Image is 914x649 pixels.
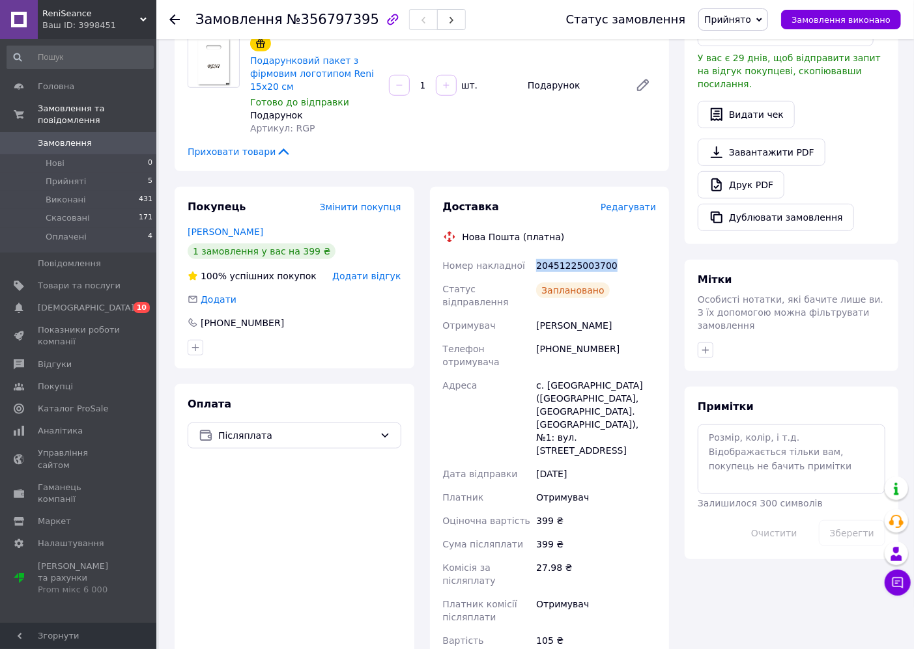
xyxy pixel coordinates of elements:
div: успішних покупок [188,269,317,283]
span: Залишилося 300 символів [698,498,823,508]
a: Завантажити PDF [698,139,825,166]
span: Додати [201,294,236,305]
span: [PERSON_NAME] та рахунки [38,560,121,596]
span: Прийнято [704,14,751,25]
div: Подарунок [522,76,625,94]
span: №356797395 [287,12,379,27]
span: Виконані [46,194,86,206]
input: Пошук [7,46,154,69]
div: 399 ₴ [534,509,659,532]
span: 100% [201,271,227,281]
div: с. [GEOGRAPHIC_DATA] ([GEOGRAPHIC_DATA], [GEOGRAPHIC_DATA]. [GEOGRAPHIC_DATA]), №1: вул. [STREET_... [534,374,659,462]
span: Замовлення виконано [792,15,891,25]
span: Маркет [38,516,71,527]
img: Подарунковий пакет з фірмовим логотипом Reni 15х20 см [196,36,231,87]
span: 171 [139,212,152,224]
span: Приховати товари [188,145,291,158]
div: Статус замовлення [566,13,686,26]
span: Номер накладної [443,260,526,271]
span: Мітки [698,273,732,286]
button: Дублювати замовлення [698,204,854,231]
span: Адреса [443,380,478,391]
div: Заплановано [536,283,610,298]
div: Подарунок [250,109,378,122]
span: Сума післяплати [443,539,524,549]
div: Отримувач [534,592,659,629]
span: Покупець [188,200,246,213]
span: Телефон отримувача [443,344,500,367]
span: 5 [148,176,152,187]
div: Отримувач [534,486,659,509]
div: [PERSON_NAME] [534,314,659,337]
a: Редагувати [630,72,656,98]
div: Повернутися назад [169,13,180,26]
span: Змінити покупця [320,202,401,212]
span: Платник комісії післяплати [443,599,517,622]
div: [PHONE_NUMBER] [199,316,285,329]
span: Аналітика [38,425,83,437]
span: Післяплата [218,428,375,443]
div: [PHONE_NUMBER] [534,337,659,374]
span: Повідомлення [38,258,101,269]
span: Дата відправки [443,469,518,479]
span: Оплачені [46,231,87,243]
span: Гаманець компанії [38,482,121,505]
div: шт. [458,79,479,92]
span: Комісія за післяплату [443,562,496,586]
div: Ваш ID: 3998451 [42,20,156,31]
a: [PERSON_NAME] [188,227,263,237]
button: Чат з покупцем [885,570,911,596]
span: Товари та послуги [38,280,121,292]
span: Нові [46,158,64,169]
span: 0 [148,158,152,169]
span: Прийняті [46,176,86,187]
span: Оплата [188,398,231,410]
button: Видати чек [698,101,795,128]
div: 20451225003700 [534,254,659,277]
div: Нова Пошта (платна) [459,230,568,243]
span: Артикул: RGP [250,123,315,133]
span: Замовлення [38,137,92,149]
span: У вас є 29 днів, щоб відправити запит на відгук покупцеві, скопіювавши посилання. [698,53,881,89]
span: Платник [443,492,484,503]
span: Додати відгук [332,271,401,281]
span: Каталог ProSale [38,403,108,415]
span: Статус відправлення [443,284,509,307]
span: Скасовані [46,212,90,224]
span: Відгуки [38,359,72,370]
span: Показники роботи компанії [38,324,121,348]
div: 399 ₴ [534,532,659,556]
span: 10 [134,302,150,313]
span: Покупці [38,381,73,393]
span: Особисті нотатки, які бачите лише ви. З їх допомогою можна фільтрувати замовлення [698,294,883,331]
span: 4 [148,231,152,243]
span: Оціночна вартість [443,516,530,526]
div: 1 замовлення у вас на 399 ₴ [188,243,336,259]
div: Prom мікс 6 000 [38,584,121,596]
span: ReniSeance [42,8,140,20]
span: Замовлення та повідомлення [38,103,156,126]
span: Налаштування [38,538,104,549]
a: Подарунковий пакет з фірмовим логотипом Reni 15х20 см [250,55,374,92]
span: Отримувач [443,320,496,331]
span: Управління сайтом [38,447,121,471]
span: Готово до відправки [250,97,349,107]
span: Головна [38,81,74,92]
span: Редагувати [601,202,656,212]
span: [DEMOGRAPHIC_DATA] [38,302,134,314]
button: Замовлення виконано [781,10,901,29]
a: Друк PDF [698,171,784,199]
span: Примітки [698,400,754,413]
div: [DATE] [534,462,659,486]
div: 27.98 ₴ [534,556,659,592]
span: Доставка [443,200,500,213]
span: 431 [139,194,152,206]
span: Замовлення [195,12,283,27]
